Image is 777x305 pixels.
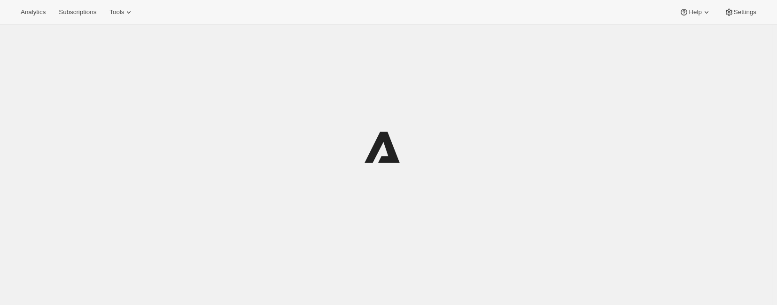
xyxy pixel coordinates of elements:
[104,6,139,19] button: Tools
[674,6,716,19] button: Help
[53,6,102,19] button: Subscriptions
[109,8,124,16] span: Tools
[719,6,762,19] button: Settings
[15,6,51,19] button: Analytics
[734,8,756,16] span: Settings
[689,8,701,16] span: Help
[59,8,96,16] span: Subscriptions
[21,8,46,16] span: Analytics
